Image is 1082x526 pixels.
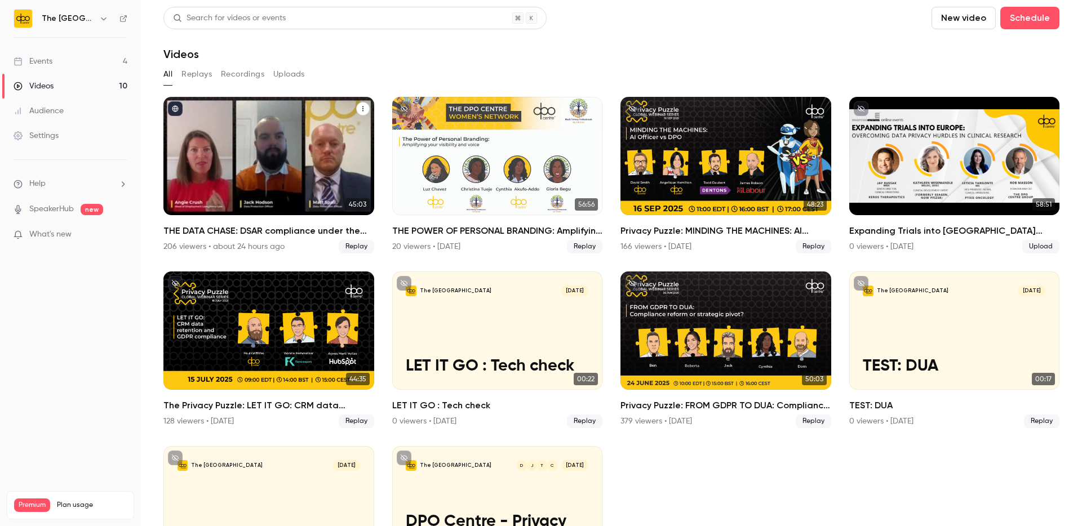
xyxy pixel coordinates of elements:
div: 20 viewers • [DATE] [392,241,460,252]
button: unpublished [397,451,411,465]
button: Replays [181,65,212,83]
button: unpublished [397,276,411,291]
div: 166 viewers • [DATE] [620,241,691,252]
span: Replay [796,240,831,253]
span: Upload [1022,240,1059,253]
span: [DATE] [561,460,588,470]
span: 00:17 [1032,373,1055,385]
img: LET IT GO : Tech check [406,286,416,296]
div: 0 viewers • [DATE] [849,241,914,252]
div: Videos [14,81,54,92]
a: TEST: DUA The [GEOGRAPHIC_DATA][DATE]TEST: DUA00:17TEST: DUA0 viewers • [DATE]Replay [849,271,1060,428]
span: 50:03 [802,373,827,385]
span: Premium [14,498,50,512]
button: unpublished [854,276,868,291]
p: The [GEOGRAPHIC_DATA] [420,462,491,469]
button: Uploads [273,65,305,83]
span: Replay [1024,414,1059,428]
button: unpublished [168,451,183,465]
div: J [526,460,538,471]
li: Privacy Puzzle: MINDING THE MACHINES: AI Officer vs DPO [620,97,831,253]
h2: Privacy Puzzle: MINDING THE MACHINES: AI Officer vs DPO [620,224,831,238]
div: Settings [14,130,59,141]
p: The [GEOGRAPHIC_DATA] [877,287,948,295]
li: THE POWER OF PERSONAL BRANDING: Amplifying your visibility invoice [392,97,603,253]
div: 128 viewers • [DATE] [163,416,234,427]
li: THE DATA CHASE: DSAR compliance under the UK’s new data law [163,97,374,253]
div: 0 viewers • [DATE] [392,416,456,427]
h2: Expanding Trials into [GEOGRAPHIC_DATA] Overcoming Data Privacy Hurdles in Clinical Research [849,224,1060,238]
div: Search for videos or events [173,12,286,24]
li: Expanding Trials into Europe Overcoming Data Privacy Hurdles in Clinical Research [849,97,1060,253]
h2: THE DATA CHASE: DSAR compliance under the UK’s new data law [163,224,374,238]
button: unpublished [625,276,640,291]
a: 50:03Privacy Puzzle: FROM GDPR TO DUA: Compliance reform or strategic pivot?379 viewers • [DATE]R... [620,271,831,428]
button: unpublished [854,101,868,116]
button: All [163,65,172,83]
span: Replay [339,240,374,253]
button: unpublished [168,276,183,291]
span: What's new [29,229,72,240]
img: DPO Centre - Privacy Puzzle - TEST 1 [406,460,416,470]
div: C [547,460,558,471]
span: Replay [567,414,602,428]
div: T [536,460,548,471]
h2: THE POWER OF PERSONAL BRANDING: Amplifying your visibility invoice [392,224,603,238]
section: Videos [163,7,1059,519]
a: 58:51Expanding Trials into [GEOGRAPHIC_DATA] Overcoming Data Privacy Hurdles in Clinical Research... [849,97,1060,253]
button: Recordings [221,65,264,83]
img: Test for swear words [178,460,188,470]
span: 44:35 [346,373,370,385]
span: Plan usage [57,501,127,510]
h2: The Privacy Puzzle: LET IT GO: CRM data retention and GDPR compliance [163,399,374,412]
a: SpeakerHub [29,203,74,215]
p: LET IT GO : Tech check [406,357,588,376]
span: 45:03 [345,198,370,211]
button: Schedule [1000,7,1059,29]
li: Privacy Puzzle: FROM GDPR TO DUA: Compliance reform or strategic pivot? [620,271,831,428]
button: published [168,101,183,116]
button: New video [932,7,996,29]
p: The [GEOGRAPHIC_DATA] [420,287,491,295]
h2: Privacy Puzzle: FROM GDPR TO DUA: Compliance reform or strategic pivot? [620,399,831,412]
li: LET IT GO : Tech check [392,271,603,428]
button: unpublished [625,101,640,116]
h2: TEST: DUA [849,399,1060,412]
h1: Videos [163,47,199,61]
img: The DPO Centre [14,10,32,28]
button: unpublished [397,101,411,116]
a: 44:35The Privacy Puzzle: LET IT GO: CRM data retention and GDPR compliance128 viewers • [DATE]Replay [163,271,374,428]
a: 45:03THE DATA CHASE: DSAR compliance under the UK’s new data law206 viewers • about 24 hours agoR... [163,97,374,253]
div: 206 viewers • about 24 hours ago [163,241,285,252]
span: 56:56 [575,198,598,211]
span: [DATE] [561,286,588,296]
span: new [81,204,103,215]
h6: The [GEOGRAPHIC_DATA] [42,13,95,24]
span: [DATE] [1018,286,1045,296]
a: LET IT GO : Tech check The [GEOGRAPHIC_DATA][DATE]LET IT GO : Tech check00:22LET IT GO : Tech che... [392,271,603,428]
a: 56:56THE POWER OF PERSONAL BRANDING: Amplifying your visibility invoice20 viewers • [DATE]Replay [392,97,603,253]
span: Replay [796,414,831,428]
span: 58:51 [1032,198,1055,211]
h2: LET IT GO : Tech check [392,399,603,412]
img: TEST: DUA [863,286,873,296]
span: Help [29,178,46,190]
span: 48:23 [804,198,827,211]
span: [DATE] [333,460,360,470]
div: 379 viewers • [DATE] [620,416,692,427]
li: The Privacy Puzzle: LET IT GO: CRM data retention and GDPR compliance [163,271,374,428]
li: help-dropdown-opener [14,178,127,190]
span: Replay [339,414,374,428]
a: 48:23Privacy Puzzle: MINDING THE MACHINES: AI Officer vs DPO166 viewers • [DATE]Replay [620,97,831,253]
li: TEST: DUA [849,271,1060,428]
span: Replay [567,240,602,253]
div: Audience [14,105,64,117]
div: D [516,460,527,471]
div: Events [14,56,52,67]
p: The [GEOGRAPHIC_DATA] [191,462,263,469]
div: 0 viewers • [DATE] [849,416,914,427]
span: 00:22 [574,373,598,385]
p: TEST: DUA [863,357,1045,376]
